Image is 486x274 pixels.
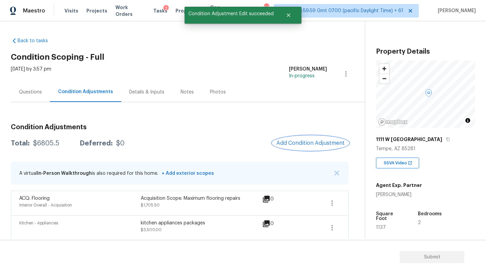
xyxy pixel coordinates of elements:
[185,7,277,21] span: Condition Adjustment Edit succeeded
[80,140,113,147] div: Deferred:
[418,212,442,216] h5: Bedrooms
[376,191,422,198] div: [PERSON_NAME]
[23,7,45,14] span: Maestro
[160,171,214,176] span: + Add exterior scopes
[289,66,327,73] div: [PERSON_NAME]
[384,160,410,166] span: SSVA Video
[376,182,422,189] h5: Agent Exp. Partner
[466,117,470,124] span: Toggle attribution
[141,195,262,202] div: Acquisition Scope: Maximum flooring repairs
[376,158,419,168] div: SSVA Video
[86,7,107,14] span: Projects
[210,89,226,95] div: Photos
[210,4,252,18] span: Geo Assignments
[58,88,113,95] div: Condition Adjustments
[464,116,472,125] button: Toggle attribution
[272,136,349,150] button: Add Condition Adjustment
[11,124,349,131] h3: Condition Adjustments
[19,203,72,207] span: Interior Overall - Acquisition
[262,220,295,228] div: 0
[334,171,339,175] img: X Button Icon
[425,89,432,100] div: Map marker
[262,195,295,203] div: 0
[277,8,300,22] button: Close
[376,60,481,128] canvas: Map
[115,4,145,18] span: Work Orders
[141,203,160,207] span: $1,705.50
[19,221,58,225] span: Kitchen - Appliances
[376,145,475,152] div: Tempe, AZ 85281
[175,7,202,14] span: Properties
[276,140,345,146] span: Add Condition Adjustment
[19,89,42,95] div: Questions
[19,196,50,201] span: ACQ: Flooring
[11,54,365,60] h2: Condition Scoping - Full
[181,89,194,95] div: Notes
[129,89,164,95] div: Details & Inputs
[37,171,92,176] span: In-Person Walkthrough
[11,140,30,147] div: Total:
[333,170,340,176] button: X Button Icon
[141,220,262,226] div: kitchen appliances packages
[153,8,167,13] span: Tasks
[408,161,412,165] img: Open In New Icon
[418,220,421,225] span: 2
[376,48,475,55] h3: Property Details
[376,136,442,143] h5: 1111 W [GEOGRAPHIC_DATA]
[141,228,162,232] span: $3,500.00
[435,7,476,14] span: [PERSON_NAME]
[376,212,405,221] h5: Square Foot
[116,140,125,147] div: $0
[376,225,386,230] span: 1137
[379,64,389,74] button: Zoom in
[378,118,408,126] a: Mapbox homepage
[11,66,51,82] div: [DATE] by 3:57 pm
[33,140,59,147] div: $6805.5
[289,74,315,78] span: In-progress
[163,5,169,12] div: 2
[445,136,451,142] button: Copy Address
[19,170,214,177] p: A virtual is also required for this home.
[379,74,389,83] button: Zoom out
[264,4,269,11] div: 681
[11,37,76,44] a: Back to tasks
[279,7,403,14] span: Tamp[…]3:59:59 Gmt 0700 (pacific Daylight Time) + 61
[64,7,78,14] span: Visits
